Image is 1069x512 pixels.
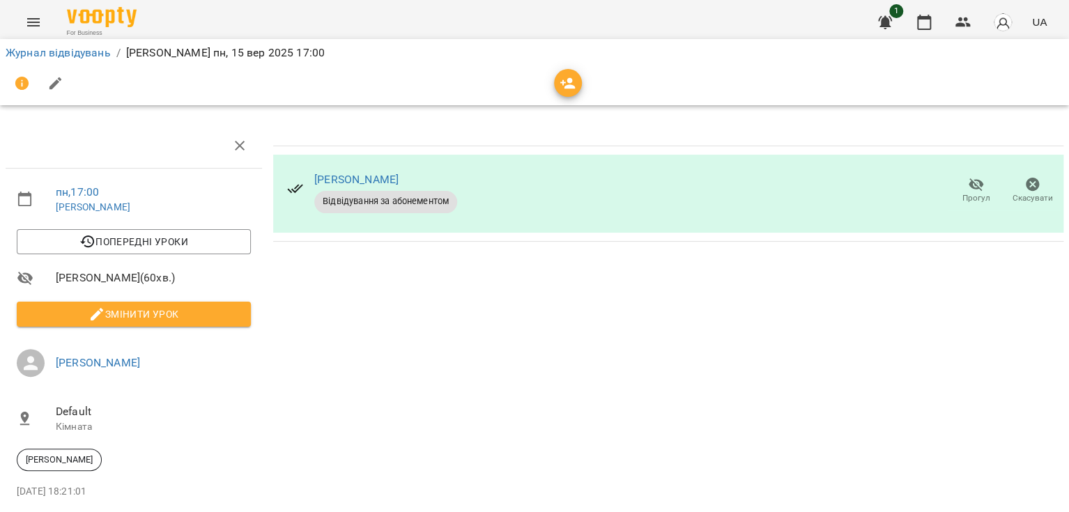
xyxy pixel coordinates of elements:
[56,420,251,434] p: Кімната
[1032,15,1047,29] span: UA
[6,45,1063,61] nav: breadcrumb
[1004,171,1061,210] button: Скасувати
[56,356,140,369] a: [PERSON_NAME]
[56,403,251,420] span: Default
[17,449,102,471] div: [PERSON_NAME]
[17,302,251,327] button: Змінити урок
[889,4,903,18] span: 1
[28,233,240,250] span: Попередні уроки
[17,485,251,499] p: [DATE] 18:21:01
[17,453,101,466] span: [PERSON_NAME]
[993,13,1013,32] img: avatar_s.png
[67,7,137,27] img: Voopty Logo
[116,45,121,61] li: /
[962,192,990,204] span: Прогул
[126,45,325,61] p: [PERSON_NAME] пн, 15 вер 2025 17:00
[314,173,399,186] a: [PERSON_NAME]
[67,29,137,38] span: For Business
[6,46,111,59] a: Журнал відвідувань
[56,270,251,286] span: [PERSON_NAME] ( 60 хв. )
[17,229,251,254] button: Попередні уроки
[314,195,457,208] span: Відвідування за абонементом
[1026,9,1052,35] button: UA
[56,185,99,199] a: пн , 17:00
[1013,192,1053,204] span: Скасувати
[28,306,240,323] span: Змінити урок
[948,171,1004,210] button: Прогул
[56,201,130,212] a: [PERSON_NAME]
[17,6,50,39] button: Menu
